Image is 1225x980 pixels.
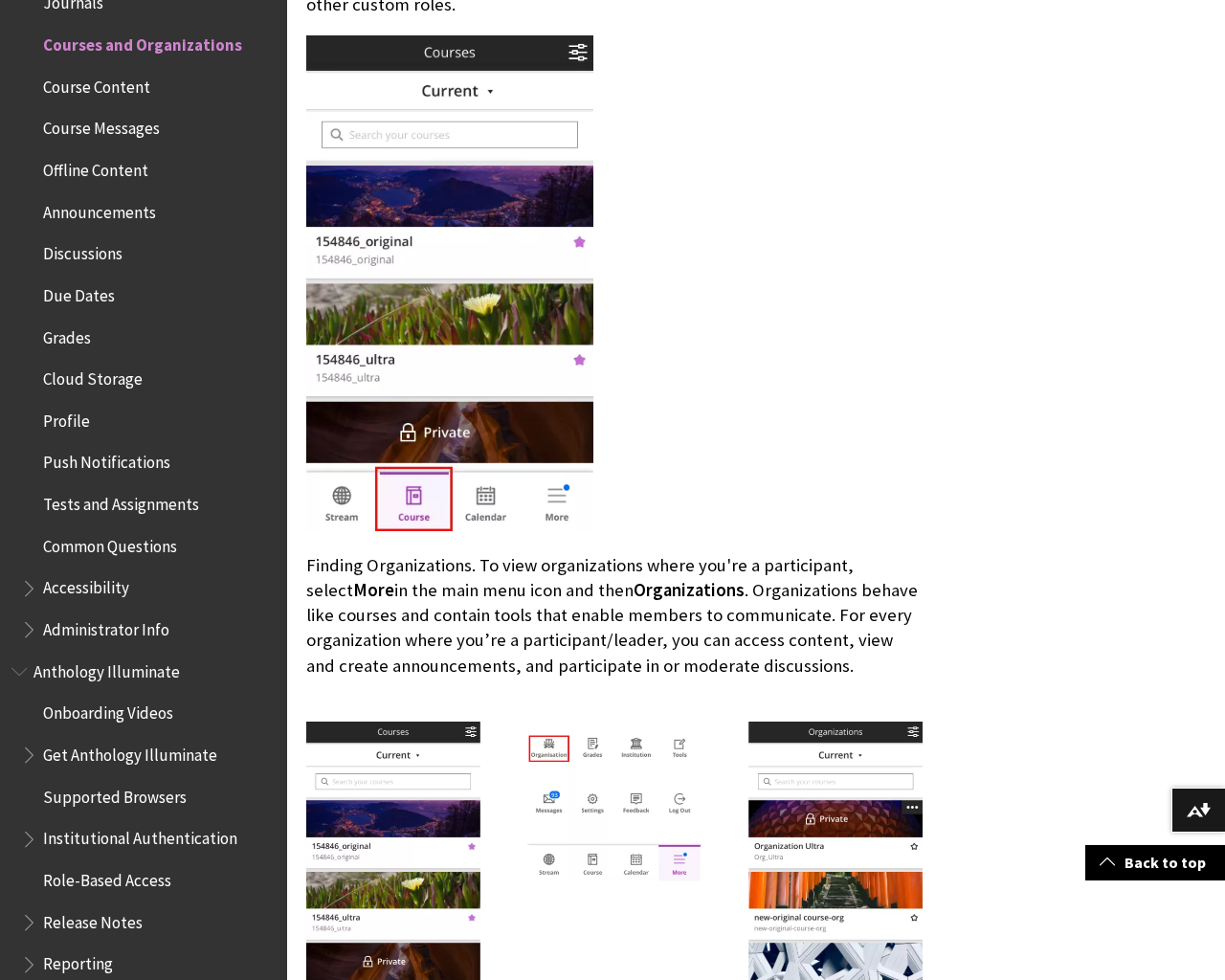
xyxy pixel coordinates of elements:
[43,279,115,305] span: Due Dates
[43,781,187,807] span: Supported Browsers
[43,29,242,55] span: Courses and Organizations
[43,823,237,849] span: Institutional Authentication
[43,154,148,180] span: Offline Content
[43,196,156,222] span: Announcements
[353,579,394,601] span: More
[306,35,593,531] img: Main menu mobile
[43,447,170,473] span: Push Notifications
[43,405,90,431] span: Profile
[43,488,199,514] span: Tests and Assignments
[43,572,129,598] span: Accessibility
[43,739,217,765] span: Get Anthology Illuminate
[634,579,745,601] span: Organizations
[43,906,143,932] span: Release Notes
[43,948,113,974] span: Reporting
[43,530,177,556] span: Common Questions
[43,363,143,389] span: Cloud Storage
[33,656,180,681] span: Anthology Illuminate
[43,698,173,724] span: Onboarding Videos
[43,113,160,139] span: Course Messages
[1085,845,1225,880] a: Back to top
[43,71,150,97] span: Course Content
[43,864,171,890] span: Role-Based Access
[43,613,169,639] span: Administrator Info
[43,237,122,263] span: Discussions
[306,553,923,703] p: Finding Organizations. To view organizations where you're a participant, select in the main menu ...
[43,322,91,347] span: Grades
